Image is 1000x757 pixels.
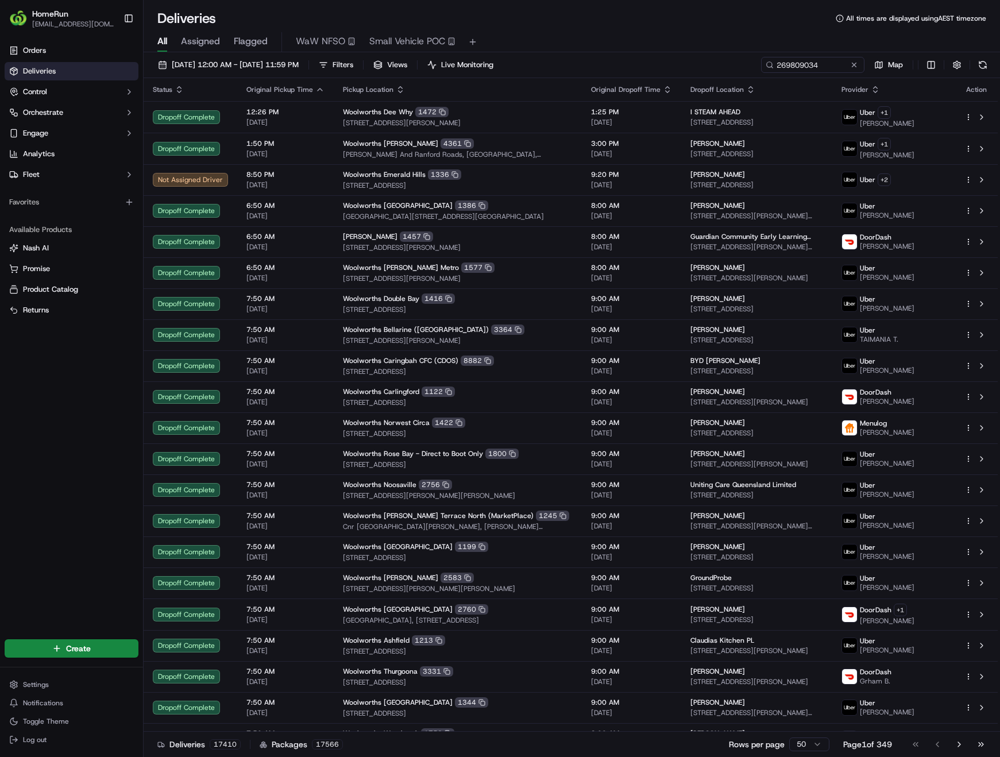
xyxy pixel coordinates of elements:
[842,544,857,559] img: uber-new-logo.jpeg
[23,243,49,253] span: Nash AI
[690,667,745,676] span: [PERSON_NAME]
[23,305,49,315] span: Returns
[591,232,672,241] span: 8:00 AM
[5,165,138,184] button: Fleet
[246,387,325,396] span: 7:50 AM
[343,480,416,489] span: Woolworths Noosaville
[860,304,914,313] span: [PERSON_NAME]
[246,490,325,500] span: [DATE]
[591,459,672,469] span: [DATE]
[23,45,46,56] span: Orders
[591,490,672,500] span: [DATE]
[690,170,745,179] span: [PERSON_NAME]
[23,128,48,138] span: Engage
[842,265,857,280] img: uber-new-logo.jpeg
[296,34,345,48] span: WaW NFSO
[860,335,898,344] span: TAIMANIA T.
[842,389,857,404] img: doordash_logo_v2.png
[428,169,461,180] div: 1336
[32,20,114,29] button: [EMAIL_ADDRESS][DOMAIN_NAME]
[422,387,455,397] div: 1122
[975,57,991,73] button: Refresh
[842,141,857,156] img: uber-new-logo.jpeg
[172,60,299,70] span: [DATE] 12:00 AM - [DATE] 11:59 PM
[860,119,914,128] span: [PERSON_NAME]
[690,335,823,345] span: [STREET_ADDRESS]
[860,150,914,160] span: [PERSON_NAME]
[860,175,875,184] span: Uber
[369,34,445,48] span: Small Vehicle POC
[343,243,573,252] span: [STREET_ADDRESS][PERSON_NAME]
[878,106,891,119] button: +1
[23,169,40,180] span: Fleet
[181,34,220,48] span: Assigned
[246,615,325,624] span: [DATE]
[591,149,672,159] span: [DATE]
[860,450,875,459] span: Uber
[387,60,407,70] span: Views
[441,138,474,149] div: 4361
[591,294,672,303] span: 9:00 AM
[23,717,69,726] span: Toggle Theme
[66,643,91,654] span: Create
[690,107,740,117] span: I STEAM AHEAD
[461,356,494,366] div: 8882
[591,85,661,94] span: Original Dropoff Time
[842,669,857,684] img: doordash_logo_v2.png
[23,698,63,708] span: Notifications
[343,107,413,117] span: Woolworths Dee Why
[246,356,325,365] span: 7:50 AM
[314,57,358,73] button: Filters
[690,490,823,500] span: [STREET_ADDRESS]
[343,181,573,190] span: [STREET_ADDRESS]
[343,584,573,593] span: [STREET_ADDRESS][PERSON_NAME][PERSON_NAME]
[690,387,745,396] span: [PERSON_NAME]
[246,511,325,520] span: 7:50 AM
[23,66,56,76] span: Deliveries
[246,139,325,148] span: 1:50 PM
[878,138,891,150] button: +1
[343,201,453,210] span: Woolworths [GEOGRAPHIC_DATA]
[32,8,68,20] button: HomeRun
[860,366,914,375] span: [PERSON_NAME]
[455,604,488,615] div: 2760
[591,273,672,283] span: [DATE]
[842,327,857,342] img: uber-new-logo.jpeg
[246,263,325,272] span: 6:50 AM
[591,418,672,427] span: 9:00 AM
[690,201,745,210] span: [PERSON_NAME]
[842,638,857,653] img: uber-new-logo.jpeg
[246,397,325,407] span: [DATE]
[761,57,864,73] input: Type to search
[343,170,426,179] span: Woolworths Emerald Hills
[964,85,989,94] div: Action
[246,107,325,117] span: 12:26 PM
[246,366,325,376] span: [DATE]
[591,107,672,117] span: 1:25 PM
[860,326,875,335] span: Uber
[5,677,138,693] button: Settings
[343,491,573,500] span: [STREET_ADDRESS][PERSON_NAME][PERSON_NAME]
[246,85,313,94] span: Original Pickup Time
[246,646,325,655] span: [DATE]
[878,173,891,186] button: +2
[860,202,875,211] span: Uber
[343,553,573,562] span: [STREET_ADDRESS]
[860,552,914,561] span: [PERSON_NAME]
[343,212,573,221] span: [GEOGRAPHIC_DATA][STREET_ADDRESS][GEOGRAPHIC_DATA]
[246,201,325,210] span: 6:50 AM
[420,666,453,677] div: 3331
[860,512,875,521] span: Uber
[690,584,823,593] span: [STREET_ADDRESS]
[343,139,438,148] span: Woolworths [PERSON_NAME]
[860,481,875,490] span: Uber
[860,419,887,428] span: Menulog
[860,273,914,282] span: [PERSON_NAME]
[23,264,50,274] span: Promise
[591,325,672,334] span: 9:00 AM
[5,221,138,239] div: Available Products
[690,325,745,334] span: [PERSON_NAME]
[591,584,672,593] span: [DATE]
[842,172,857,187] img: uber-new-logo.jpeg
[842,203,857,218] img: uber-new-logo.jpeg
